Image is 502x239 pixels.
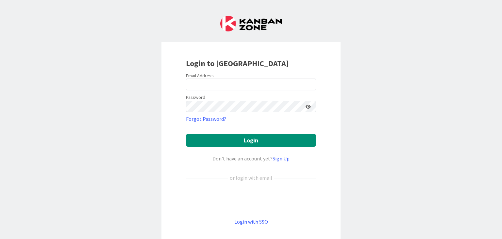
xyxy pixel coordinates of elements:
label: Password [186,94,205,101]
div: or login with email [228,174,274,182]
label: Email Address [186,73,214,79]
a: Login with SSO [234,218,268,225]
div: Don’t have an account yet? [186,155,316,162]
button: Login [186,134,316,147]
b: Login to [GEOGRAPHIC_DATA] [186,58,289,68]
iframe: Botão Iniciar sessão com o Google [183,193,319,207]
img: Kanban Zone [220,16,282,31]
a: Sign Up [273,155,290,162]
a: Forgot Password? [186,115,226,123]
